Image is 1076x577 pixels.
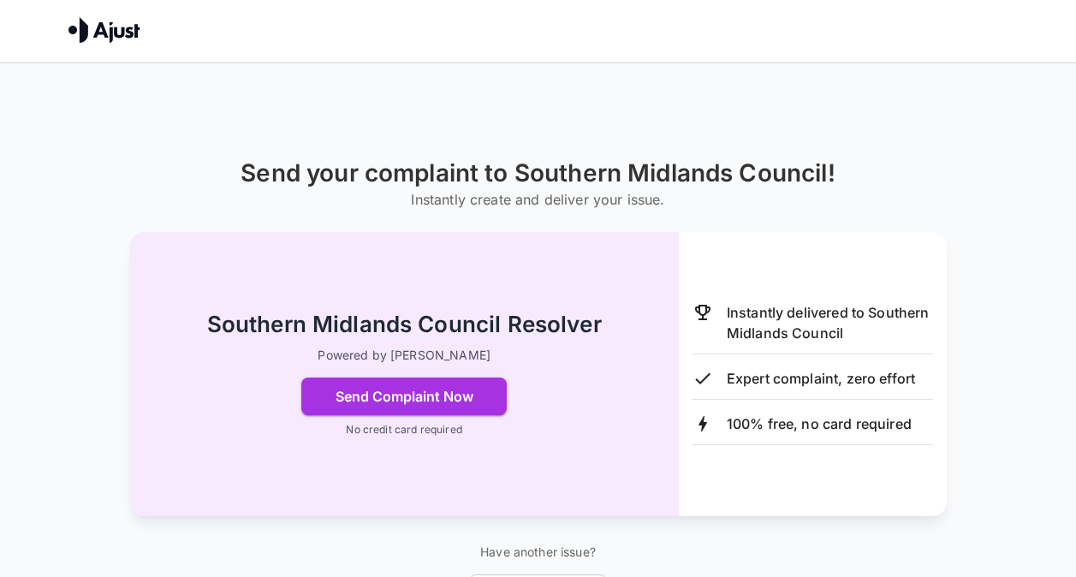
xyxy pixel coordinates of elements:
h2: Southern Midlands Council Resolver [207,310,602,340]
p: Expert complaint, zero effort [727,368,915,389]
p: Have another issue? [469,544,607,561]
img: Ajust [68,17,140,43]
h6: Instantly create and deliver your issue. [241,187,835,211]
p: 100% free, no card required [727,413,912,434]
p: Powered by [PERSON_NAME] [318,347,490,364]
button: Send Complaint Now [301,378,507,415]
h1: Send your complaint to Southern Midlands Council! [241,159,835,187]
p: No credit card required [346,422,461,437]
p: Instantly delivered to Southern Midlands Council [727,302,933,343]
